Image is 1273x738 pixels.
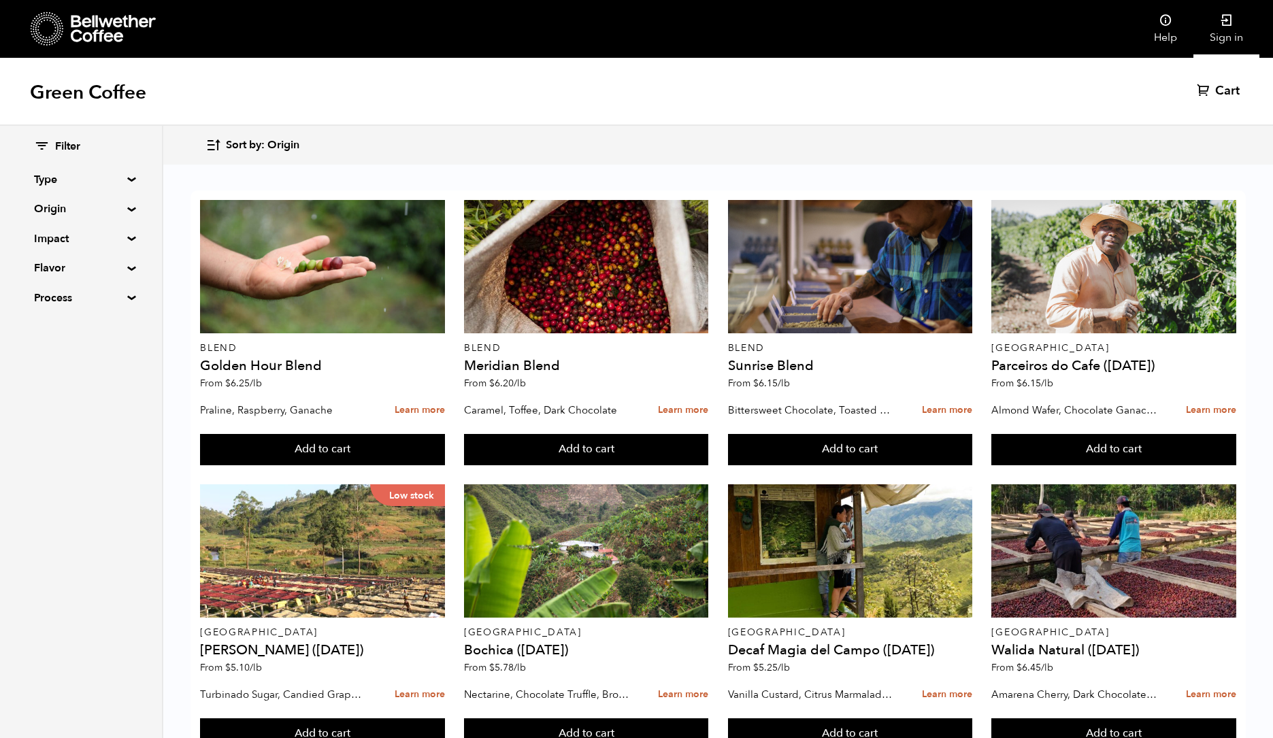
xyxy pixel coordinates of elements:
bdi: 5.25 [753,661,790,674]
h4: [PERSON_NAME] ([DATE]) [200,643,444,657]
summary: Flavor [34,260,128,276]
h4: Sunrise Blend [728,359,972,373]
span: From [728,661,790,674]
button: Sort by: Origin [205,129,299,161]
summary: Process [34,290,128,306]
a: Learn more [1186,680,1236,709]
a: Low stock [200,484,444,618]
span: $ [753,661,759,674]
bdi: 6.25 [225,377,262,390]
span: Sort by: Origin [226,138,299,153]
span: From [728,377,790,390]
bdi: 5.78 [489,661,526,674]
summary: Origin [34,201,128,217]
span: $ [1016,377,1022,390]
span: Cart [1215,83,1240,99]
p: [GEOGRAPHIC_DATA] [728,628,972,637]
p: Bittersweet Chocolate, Toasted Marshmallow, Candied Orange, Praline [728,400,894,420]
summary: Impact [34,231,128,247]
p: Blend [728,343,972,353]
a: Learn more [922,680,972,709]
summary: Type [34,171,128,188]
button: Add to cart [464,434,708,465]
a: Learn more [1186,396,1236,425]
p: [GEOGRAPHIC_DATA] [991,343,1236,353]
span: /lb [1041,661,1053,674]
p: Turbinado Sugar, Candied Grapefruit, Spiced Plum [200,684,366,705]
h4: Golden Hour Blend [200,359,444,373]
p: Nectarine, Chocolate Truffle, Brown Sugar [464,684,630,705]
p: Amarena Cherry, Dark Chocolate, Hibiscus [991,684,1157,705]
span: /lb [1041,377,1053,390]
a: Learn more [395,396,445,425]
h4: Walida Natural ([DATE]) [991,643,1236,657]
p: [GEOGRAPHIC_DATA] [464,628,708,637]
bdi: 6.20 [489,377,526,390]
bdi: 6.45 [1016,661,1053,674]
span: /lb [514,661,526,674]
h4: Bochica ([DATE]) [464,643,708,657]
bdi: 5.10 [225,661,262,674]
span: From [464,661,526,674]
p: Low stock [370,484,445,506]
span: From [991,661,1053,674]
h4: Decaf Magia del Campo ([DATE]) [728,643,972,657]
span: /lb [514,377,526,390]
a: Learn more [922,396,972,425]
span: $ [753,377,759,390]
span: $ [225,377,231,390]
p: Vanilla Custard, Citrus Marmalade, Caramel [728,684,894,705]
bdi: 6.15 [1016,377,1053,390]
span: /lb [250,661,262,674]
span: From [200,661,262,674]
a: Learn more [658,680,708,709]
span: $ [225,661,231,674]
bdi: 6.15 [753,377,790,390]
span: $ [1016,661,1022,674]
h4: Parceiros do Cafe ([DATE]) [991,359,1236,373]
span: From [464,377,526,390]
a: Learn more [658,396,708,425]
p: Almond Wafer, Chocolate Ganache, Bing Cherry [991,400,1157,420]
span: From [991,377,1053,390]
a: Learn more [395,680,445,709]
span: $ [489,661,495,674]
p: [GEOGRAPHIC_DATA] [200,628,444,637]
p: Blend [464,343,708,353]
p: Blend [200,343,444,353]
h1: Green Coffee [30,80,146,105]
span: $ [489,377,495,390]
span: Filter [55,139,80,154]
p: [GEOGRAPHIC_DATA] [991,628,1236,637]
button: Add to cart [200,434,444,465]
span: /lb [250,377,262,390]
h4: Meridian Blend [464,359,708,373]
button: Add to cart [991,434,1236,465]
span: From [200,377,262,390]
span: /lb [778,661,790,674]
p: Praline, Raspberry, Ganache [200,400,366,420]
button: Add to cart [728,434,972,465]
span: /lb [778,377,790,390]
a: Cart [1197,83,1243,99]
p: Caramel, Toffee, Dark Chocolate [464,400,630,420]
